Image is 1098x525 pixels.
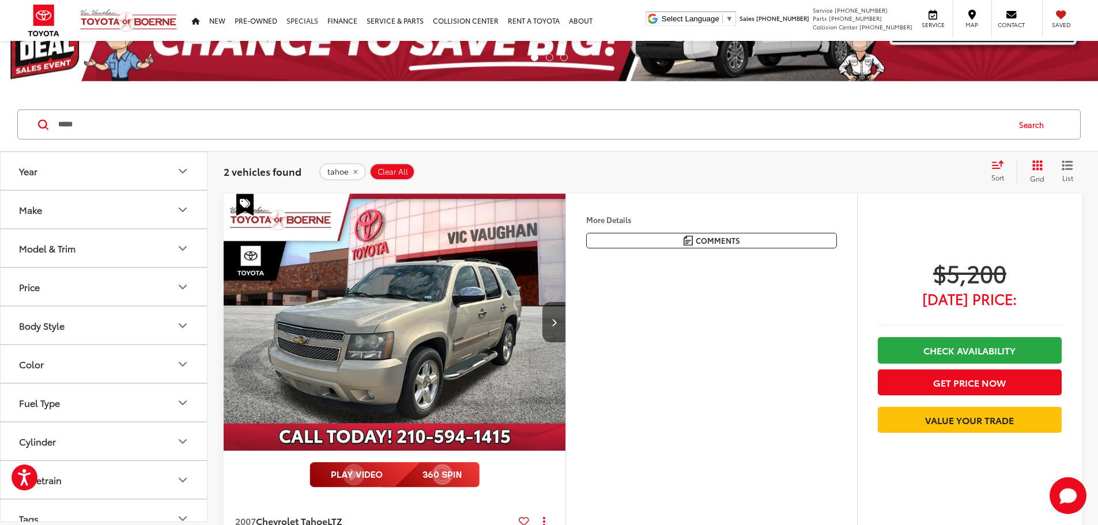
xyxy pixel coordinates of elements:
[542,302,565,342] button: Next image
[1,345,208,383] button: ColorColor
[1017,160,1053,183] button: Grid View
[223,194,567,451] a: 2007 Chevrolet Tahoe LTZ2007 Chevrolet Tahoe LTZ2007 Chevrolet Tahoe LTZ2007 Chevrolet Tahoe LTZ
[176,280,190,294] div: Price
[369,163,415,180] button: Clear All
[1,229,208,267] button: Model & TrimModel & Trim
[176,164,190,178] div: Year
[1050,477,1086,514] button: Toggle Chat Window
[57,111,1008,138] input: Search by Make, Model, or Keyword
[19,243,76,254] div: Model & Trim
[1,461,208,498] button: DrivetrainDrivetrain
[1008,110,1061,139] button: Search
[986,160,1017,183] button: Select sort value
[878,293,1062,304] span: [DATE] Price:
[756,14,809,22] span: [PHONE_NUMBER]
[739,14,754,22] span: Sales
[662,14,719,23] span: Select Language
[19,513,39,524] div: Tags
[813,22,858,31] span: Collision Center
[878,407,1062,433] a: Value Your Trade
[991,172,1004,182] span: Sort
[1,422,208,460] button: CylinderCylinder
[176,319,190,333] div: Body Style
[19,320,65,331] div: Body Style
[319,163,366,180] button: remove tahoe
[1,307,208,344] button: Body StyleBody Style
[80,9,178,32] img: Vic Vaughan Toyota of Boerne
[176,241,190,255] div: Model & Trim
[1053,160,1082,183] button: List View
[1050,477,1086,514] svg: Start Chat
[829,14,882,22] span: [PHONE_NUMBER]
[19,436,56,447] div: Cylinder
[878,369,1062,395] button: Get Price Now
[223,194,567,451] div: 2007 Chevrolet Tahoe LTZ 0
[920,21,946,29] span: Service
[19,281,40,292] div: Price
[19,165,37,176] div: Year
[813,14,827,22] span: Parts
[859,22,912,31] span: [PHONE_NUMBER]
[19,397,60,408] div: Fuel Type
[1,152,208,190] button: YearYear
[1,268,208,305] button: PricePrice
[176,473,190,487] div: Drivetrain
[1,191,208,228] button: MakeMake
[813,6,833,14] span: Service
[327,167,348,176] span: tahoe
[176,435,190,448] div: Cylinder
[223,194,567,451] img: 2007 Chevrolet Tahoe LTZ
[176,396,190,410] div: Fuel Type
[878,337,1062,363] a: Check Availability
[176,357,190,371] div: Color
[998,21,1025,29] span: Contact
[1,384,208,421] button: Fuel TypeFuel Type
[224,164,301,178] span: 2 vehicles found
[835,6,888,14] span: [PHONE_NUMBER]
[310,462,480,488] img: full motion video
[586,233,837,248] button: Comments
[176,203,190,217] div: Make
[236,194,254,216] span: Special
[1062,173,1073,183] span: List
[684,236,693,245] img: Comments
[878,258,1062,287] span: $5,200
[378,167,408,176] span: Clear All
[722,14,723,23] span: ​
[19,358,44,369] div: Color
[586,216,837,224] h4: More Details
[19,474,62,485] div: Drivetrain
[1030,173,1044,183] span: Grid
[1048,21,1074,29] span: Saved
[696,235,740,246] span: Comments
[726,14,733,23] span: ▼
[959,21,984,29] span: Map
[662,14,733,23] a: Select Language​
[19,204,42,215] div: Make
